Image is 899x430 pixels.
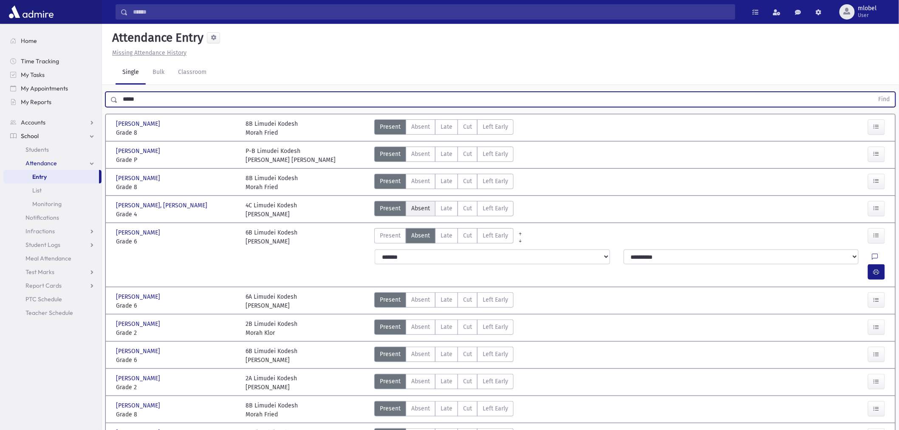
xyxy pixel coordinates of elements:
span: Cut [463,350,472,359]
div: P-B Limudei Kodesh [PERSON_NAME] [PERSON_NAME] [246,147,336,164]
span: PTC Schedule [25,295,62,303]
span: [PERSON_NAME] [116,228,162,237]
span: Accounts [21,119,45,126]
span: Present [380,231,401,240]
span: School [21,132,39,140]
div: AttTypes [374,201,514,219]
span: User [858,12,877,19]
span: Present [380,204,401,213]
div: AttTypes [374,147,514,164]
span: Infractions [25,227,55,235]
span: Absent [411,177,430,186]
span: Left Early [483,377,508,386]
span: Present [380,377,401,386]
span: Late [441,295,452,304]
div: AttTypes [374,374,514,392]
input: Search [128,4,735,20]
a: My Reports [3,95,102,109]
a: Missing Attendance History [109,49,187,57]
span: Present [380,295,401,304]
span: My Tasks [21,71,45,79]
a: My Tasks [3,68,102,82]
span: Grade 8 [116,128,237,137]
button: Find [874,92,895,107]
span: Left Early [483,231,508,240]
span: Notifications [25,214,59,221]
span: [PERSON_NAME] [116,292,162,301]
h5: Attendance Entry [109,31,204,45]
div: AttTypes [374,347,514,365]
a: Classroom [171,61,213,85]
span: Absent [411,295,430,304]
span: Home [21,37,37,45]
span: Cut [463,204,472,213]
a: Test Marks [3,265,102,279]
span: Cut [463,150,472,158]
div: 6B Limudei Kodesh [PERSON_NAME] [246,228,297,246]
span: Late [441,350,452,359]
span: My Reports [21,98,51,106]
a: Teacher Schedule [3,306,102,320]
div: AttTypes [374,174,514,192]
span: Present [380,350,401,359]
span: Cut [463,322,472,331]
div: AttTypes [374,228,514,246]
span: Attendance [25,159,57,167]
a: My Appointments [3,82,102,95]
span: [PERSON_NAME], [PERSON_NAME] [116,201,209,210]
span: Left Early [483,295,508,304]
div: 8B Limudei Kodesh Morah Fried [246,401,298,419]
a: Attendance [3,156,102,170]
span: Cut [463,122,472,131]
span: Late [441,204,452,213]
span: Entry [32,173,47,181]
div: 6B Limudei Kodesh [PERSON_NAME] [246,347,297,365]
span: Left Early [483,322,508,331]
span: Grade 2 [116,383,237,392]
span: Grade 6 [116,356,237,365]
span: Teacher Schedule [25,309,73,317]
span: Late [441,122,452,131]
a: Time Tracking [3,54,102,68]
a: Meal Attendance [3,252,102,265]
span: [PERSON_NAME] [116,401,162,410]
span: Late [441,377,452,386]
a: Report Cards [3,279,102,292]
a: Single [116,61,146,85]
span: Left Early [483,204,508,213]
span: Absent [411,350,430,359]
a: PTC Schedule [3,292,102,306]
span: Late [441,150,452,158]
a: Infractions [3,224,102,238]
a: Notifications [3,211,102,224]
span: Present [380,122,401,131]
div: 6A Limudei Kodesh [PERSON_NAME] [246,292,297,310]
span: Grade P [116,156,237,164]
span: [PERSON_NAME] [116,174,162,183]
span: Present [380,150,401,158]
a: Entry [3,170,99,184]
span: Present [380,322,401,331]
span: Grade 6 [116,301,237,310]
div: 2B Limudei Kodesh Morah Klor [246,320,297,337]
span: Late [441,404,452,413]
span: Meal Attendance [25,255,71,262]
span: Present [380,177,401,186]
span: Report Cards [25,282,62,289]
span: Left Early [483,404,508,413]
span: List [32,187,42,194]
a: School [3,129,102,143]
span: Grade 8 [116,183,237,192]
img: AdmirePro [7,3,56,20]
a: Accounts [3,116,102,129]
a: Student Logs [3,238,102,252]
div: AttTypes [374,401,514,419]
span: [PERSON_NAME] [116,147,162,156]
span: Left Early [483,150,508,158]
span: My Appointments [21,85,68,92]
span: Test Marks [25,268,54,276]
div: 8B Limudei Kodesh Morah Fried [246,174,298,192]
span: Students [25,146,49,153]
span: Absent [411,122,430,131]
div: 2A Limudei Kodesh [PERSON_NAME] [246,374,297,392]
